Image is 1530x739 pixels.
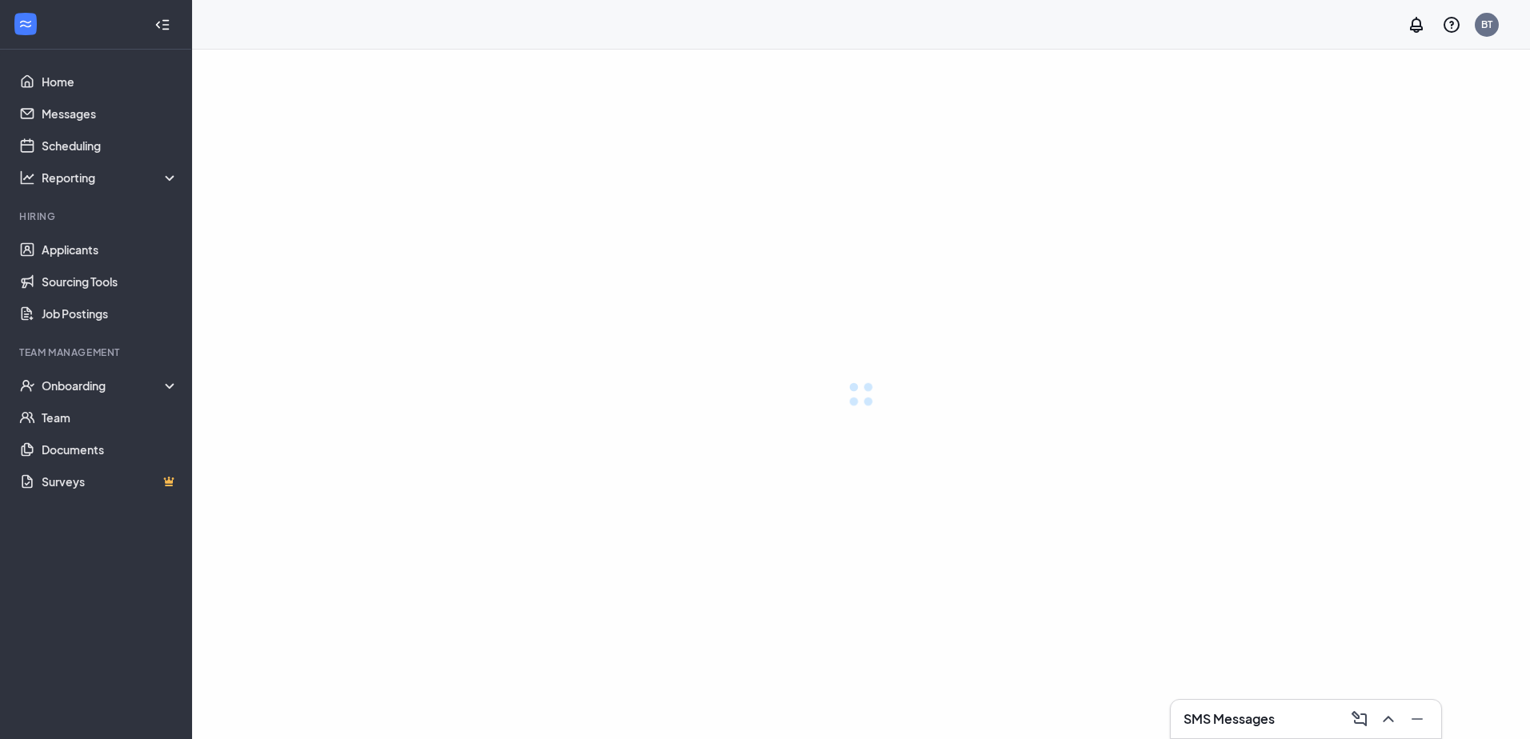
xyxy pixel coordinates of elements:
[1442,15,1461,34] svg: QuestionInfo
[1350,709,1369,729] svg: ComposeMessage
[1379,709,1398,729] svg: ChevronUp
[1407,15,1426,34] svg: Notifications
[19,377,35,393] svg: UserCheck
[42,298,178,330] a: Job Postings
[1408,709,1427,729] svg: Minimize
[1184,710,1275,728] h3: SMS Messages
[154,17,170,33] svg: Collapse
[42,401,178,433] a: Team
[42,266,178,298] a: Sourcing Tools
[42,377,179,393] div: Onboarding
[19,170,35,186] svg: Analysis
[1345,706,1371,732] button: ComposeMessage
[42,234,178,266] a: Applicants
[1403,706,1428,732] button: Minimize
[42,433,178,465] a: Documents
[19,210,175,223] div: Hiring
[42,170,179,186] div: Reporting
[42,98,178,130] a: Messages
[42,465,178,497] a: SurveysCrown
[1374,706,1400,732] button: ChevronUp
[42,130,178,162] a: Scheduling
[19,346,175,359] div: Team Management
[1481,18,1492,31] div: BT
[18,16,34,32] svg: WorkstreamLogo
[42,66,178,98] a: Home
